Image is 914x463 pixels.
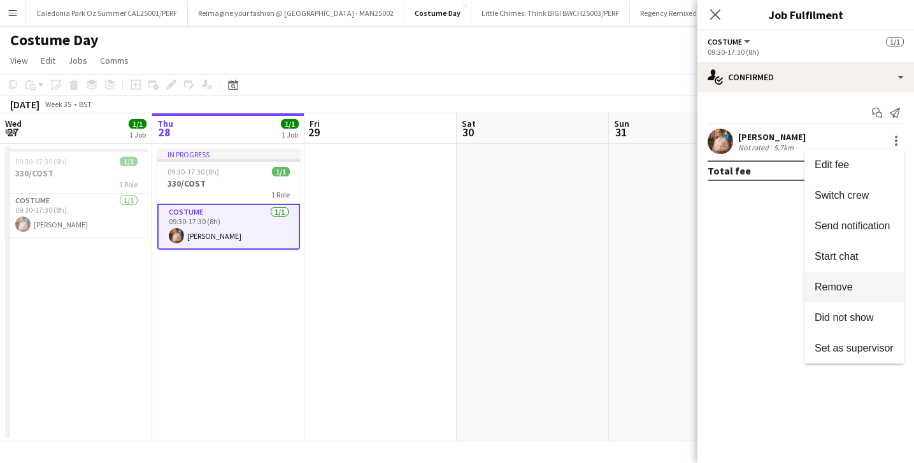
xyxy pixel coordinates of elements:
button: Send notification [804,211,904,241]
span: Switch crew [815,190,869,201]
button: Switch crew [804,180,904,211]
span: Did not show [815,312,874,323]
span: Edit fee [815,159,849,170]
button: Edit fee [804,150,904,180]
button: Start chat [804,241,904,272]
button: Set as supervisor [804,333,904,364]
span: Set as supervisor [815,343,894,353]
button: Remove [804,272,904,303]
span: Start chat [815,251,858,262]
span: Remove [815,281,853,292]
button: Did not show [804,303,904,333]
span: Send notification [815,220,890,231]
